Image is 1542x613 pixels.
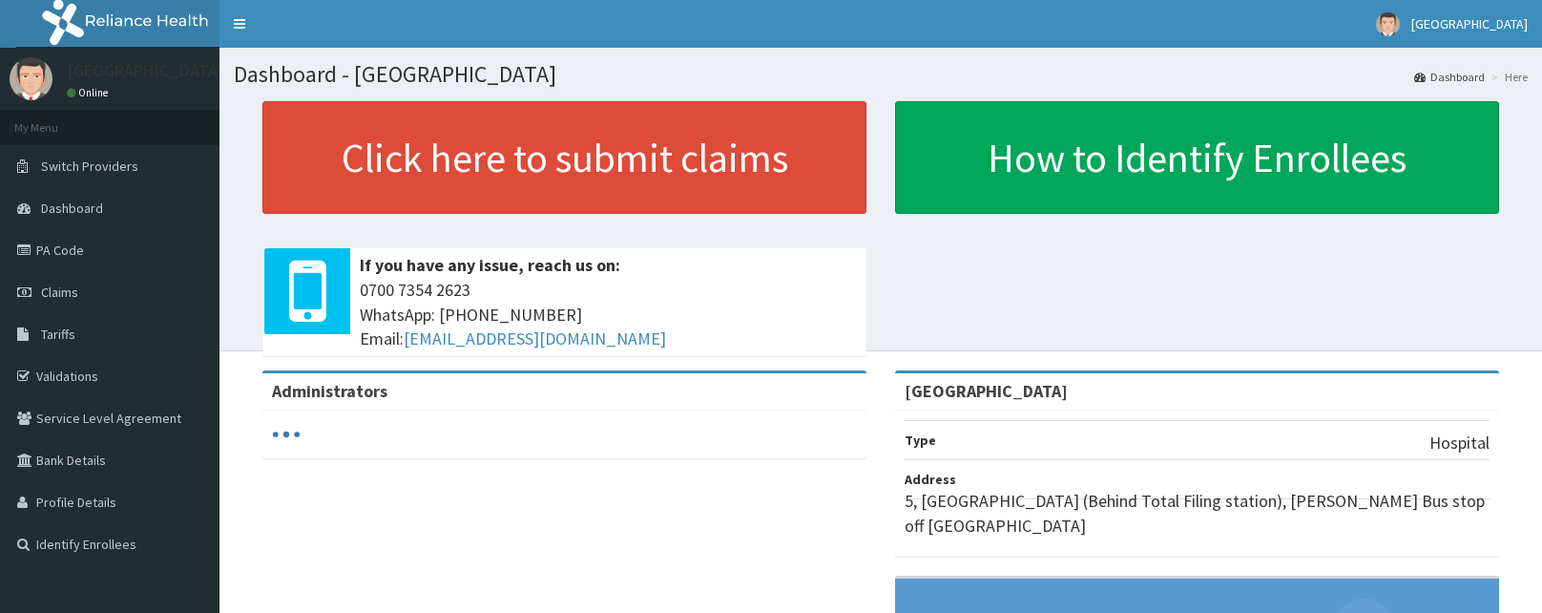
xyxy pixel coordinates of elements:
span: Tariffs [41,326,75,343]
span: 0700 7354 2623 WhatsApp: [PHONE_NUMBER] Email: [360,278,857,351]
a: Click here to submit claims [262,101,866,214]
b: Address [905,471,956,488]
img: User Image [10,57,52,100]
a: Dashboard [1414,69,1485,85]
li: Here [1487,69,1528,85]
p: 5, [GEOGRAPHIC_DATA] (Behind Total Filing station), [PERSON_NAME] Bus stop off [GEOGRAPHIC_DATA] [905,489,1490,538]
span: Switch Providers [41,158,138,175]
a: [EMAIL_ADDRESS][DOMAIN_NAME] [404,328,666,349]
a: How to Identify Enrollees [895,101,1499,214]
h1: Dashboard - [GEOGRAPHIC_DATA] [234,62,1528,87]
svg: audio-loading [272,420,301,449]
span: [GEOGRAPHIC_DATA] [1411,15,1528,32]
span: Claims [41,284,78,301]
b: Administrators [272,380,387,402]
a: Online [67,86,113,99]
img: User Image [1376,12,1400,36]
p: Hospital [1429,431,1490,455]
span: Dashboard [41,200,103,217]
b: Type [905,432,936,449]
p: [GEOGRAPHIC_DATA] [67,62,224,79]
strong: [GEOGRAPHIC_DATA] [905,380,1068,402]
b: If you have any issue, reach us on: [360,254,620,276]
